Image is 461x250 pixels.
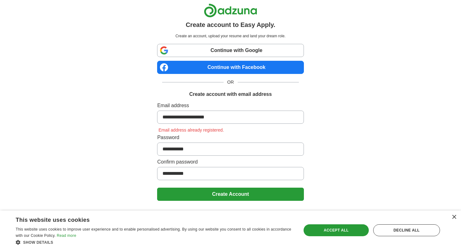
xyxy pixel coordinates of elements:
a: Continue with Google [157,44,304,57]
label: Email address [157,102,304,109]
span: OR [224,79,238,86]
div: Decline all [373,224,440,236]
div: Show details [16,239,293,245]
h1: Create account to Easy Apply. [186,20,275,29]
span: Email address already registered. [157,128,225,133]
div: This website uses cookies [16,214,277,224]
span: Show details [23,240,53,245]
span: This website uses cookies to improve user experience and to enable personalised advertising. By u... [16,227,291,238]
h1: Create account with email address [189,91,272,98]
p: Create an account, upload your resume and land your dream role. [158,33,302,39]
label: Password [157,134,304,141]
button: Create Account [157,188,304,201]
a: Read more, opens a new window [57,233,76,238]
div: Accept all [304,224,369,236]
label: Confirm password [157,158,304,166]
img: Adzuna logo [204,3,257,18]
a: Continue with Facebook [157,61,304,74]
div: Close [452,215,456,220]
